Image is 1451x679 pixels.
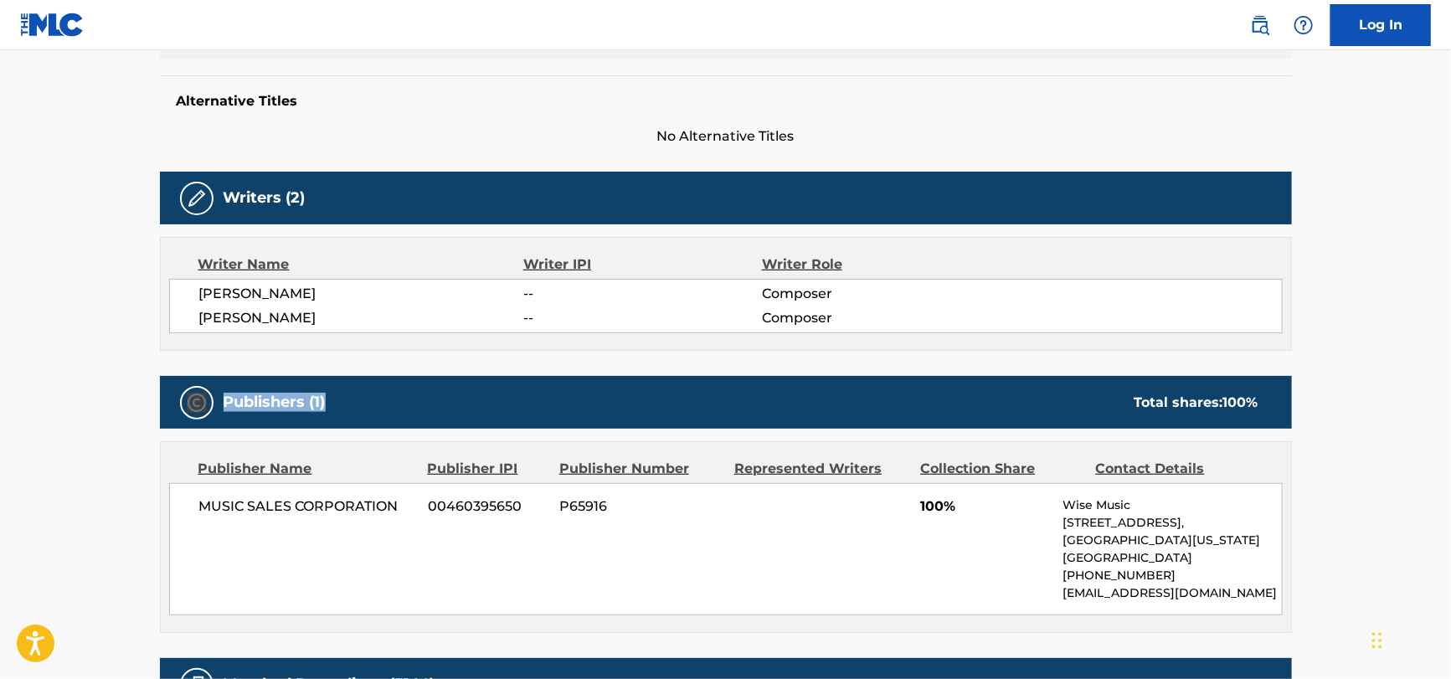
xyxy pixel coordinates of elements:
[1063,496,1281,514] p: Wise Music
[1243,8,1277,42] a: Public Search
[1135,393,1258,413] div: Total shares:
[1063,514,1281,532] p: [STREET_ADDRESS],
[199,496,416,517] span: MUSIC SALES CORPORATION
[559,459,722,479] div: Publisher Number
[1330,4,1431,46] a: Log In
[1063,567,1281,584] p: [PHONE_NUMBER]
[734,459,908,479] div: Represented Writers
[20,13,85,37] img: MLC Logo
[224,188,306,208] h5: Writers (2)
[920,496,1050,517] span: 100%
[1250,15,1270,35] img: search
[1063,549,1281,567] p: [GEOGRAPHIC_DATA]
[523,284,761,304] span: --
[428,496,547,517] span: 00460395650
[199,284,524,304] span: [PERSON_NAME]
[187,393,207,413] img: Publishers
[199,308,524,328] span: [PERSON_NAME]
[1367,599,1451,679] iframe: Chat Widget
[1294,15,1314,35] img: help
[187,188,207,208] img: Writers
[920,459,1083,479] div: Collection Share
[559,496,722,517] span: P65916
[160,126,1292,147] span: No Alternative Titles
[762,284,979,304] span: Composer
[1063,584,1281,602] p: [EMAIL_ADDRESS][DOMAIN_NAME]
[1223,394,1258,410] span: 100 %
[1096,459,1258,479] div: Contact Details
[1372,615,1382,666] div: Drag
[1287,8,1320,42] div: Help
[1063,532,1281,549] p: [GEOGRAPHIC_DATA][US_STATE]
[177,93,1275,110] h5: Alternative Titles
[523,308,761,328] span: --
[428,459,547,479] div: Publisher IPI
[762,255,979,275] div: Writer Role
[198,459,415,479] div: Publisher Name
[523,255,762,275] div: Writer IPI
[198,255,524,275] div: Writer Name
[224,393,326,412] h5: Publishers (1)
[762,308,979,328] span: Composer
